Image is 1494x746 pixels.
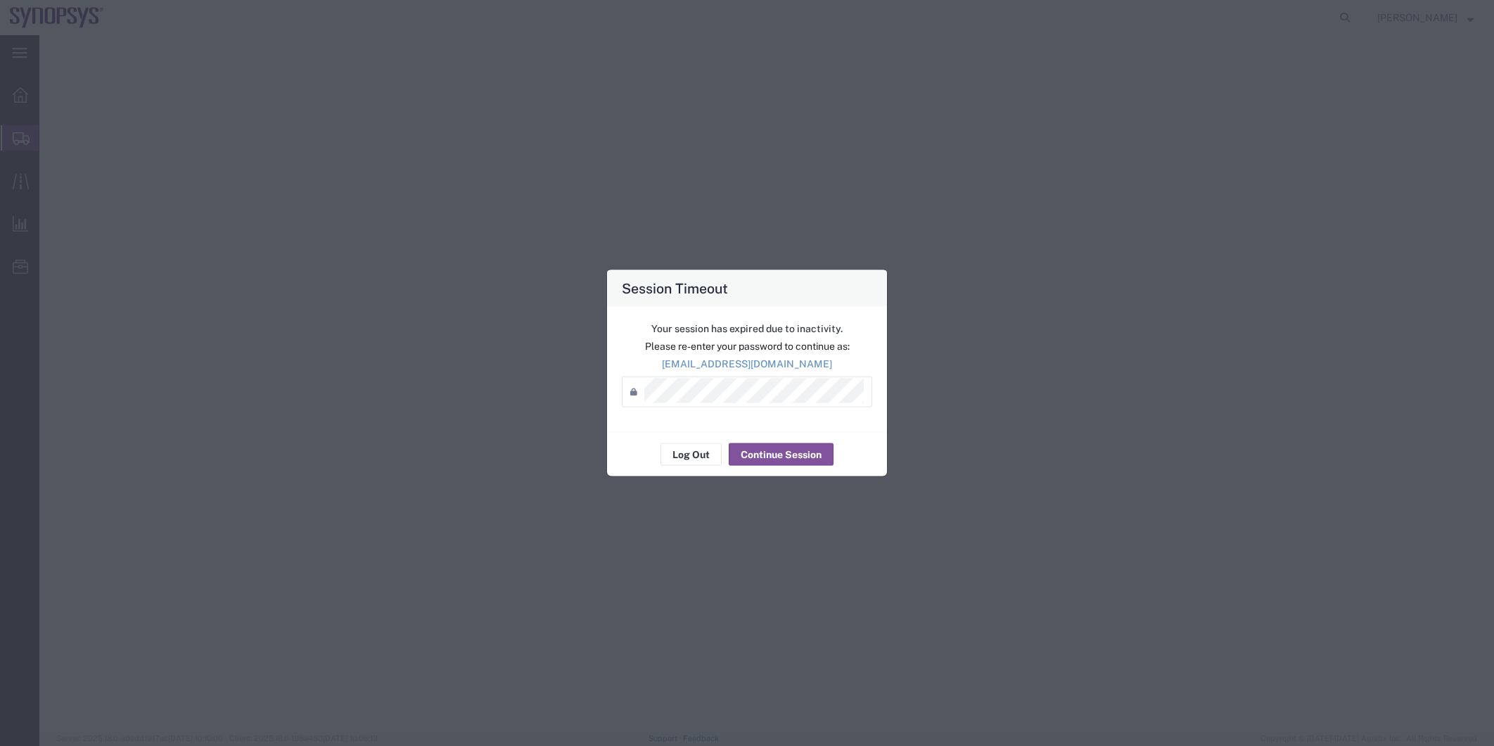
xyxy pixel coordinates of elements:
[729,443,834,466] button: Continue Session
[622,322,872,336] p: Your session has expired due to inactivity.
[660,443,722,466] button: Log Out
[622,357,872,372] p: [EMAIL_ADDRESS][DOMAIN_NAME]
[622,278,728,298] h4: Session Timeout
[622,339,872,354] p: Please re-enter your password to continue as:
